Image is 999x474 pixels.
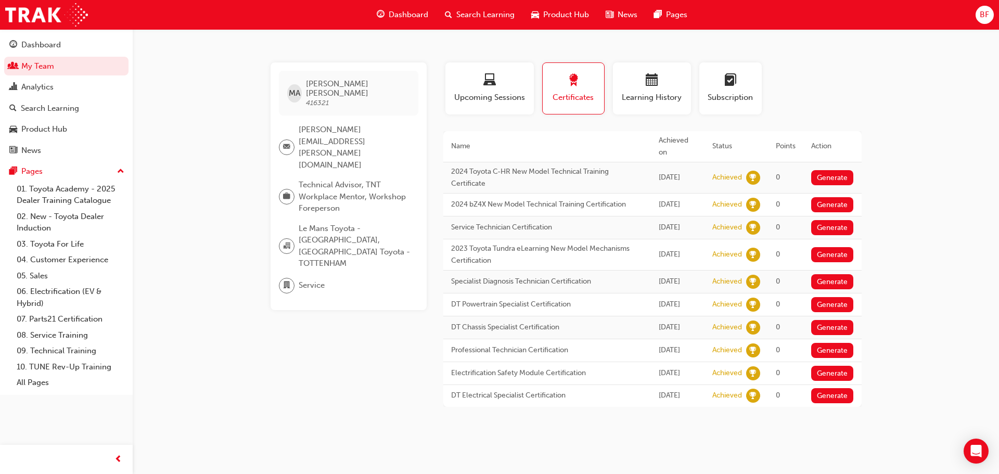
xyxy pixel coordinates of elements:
[659,323,680,331] span: Fri Nov 03 2023 21:40:30 GMT+1100 (Australian Eastern Daylight Time)
[811,343,854,358] button: Generate
[712,345,742,355] div: Achieved
[811,220,854,235] button: Generate
[306,98,329,107] span: 416321
[21,81,54,93] div: Analytics
[4,78,129,97] a: Analytics
[746,248,760,262] span: learningRecordVerb_ACHIEVE-icon
[659,223,680,232] span: Mon Jan 01 2024 11:00:00 GMT+1100 (Australian Eastern Daylight Time)
[443,239,651,271] td: 2023 Toyota Tundra eLearning New Model Mechanisms Certification
[443,362,651,385] td: Electrification Safety Module Certification
[776,345,780,354] span: 0
[299,279,325,291] span: Service
[443,385,651,407] td: DT Electrical Specialist Certification
[746,366,760,380] span: learningRecordVerb_ACHIEVE-icon
[4,35,129,55] a: Dashboard
[12,209,129,236] a: 02. New - Toyota Dealer Induction
[811,388,854,403] button: Generate
[306,79,409,98] span: [PERSON_NAME] [PERSON_NAME]
[567,74,580,88] span: award-icon
[746,171,760,185] span: learningRecordVerb_ACHIEVE-icon
[117,165,124,178] span: up-icon
[4,162,129,181] button: Pages
[21,39,61,51] div: Dashboard
[443,339,651,362] td: Professional Technician Certification
[651,131,705,162] th: Achieved on
[776,223,780,232] span: 0
[283,190,290,203] span: briefcase-icon
[443,162,651,194] td: 2024 Toyota C-HR New Model Technical Training Certificate
[712,250,742,260] div: Achieved
[746,298,760,312] span: learningRecordVerb_ACHIEVE-icon
[523,4,597,25] a: car-iconProduct Hub
[377,8,385,21] span: guage-icon
[12,268,129,284] a: 05. Sales
[811,247,854,262] button: Generate
[9,104,17,113] span: search-icon
[964,439,989,464] div: Open Intercom Messenger
[443,316,651,339] td: DT Chassis Specialist Certification
[811,197,854,212] button: Generate
[666,9,687,21] span: Pages
[453,92,526,104] span: Upcoming Sessions
[4,33,129,162] button: DashboardMy TeamAnalyticsSearch LearningProduct HubNews
[443,271,651,293] td: Specialist Diagnosis Technician Certification
[712,200,742,210] div: Achieved
[443,131,651,162] th: Name
[811,170,854,185] button: Generate
[597,4,646,25] a: news-iconNews
[299,223,410,270] span: Le Mans Toyota - [GEOGRAPHIC_DATA], [GEOGRAPHIC_DATA] Toyota - TOTTENHAM
[21,165,43,177] div: Pages
[9,146,17,156] span: news-icon
[659,277,680,286] span: Wed Nov 08 2023 12:15:01 GMT+1100 (Australian Eastern Daylight Time)
[699,62,762,114] button: Subscription
[712,223,742,233] div: Achieved
[746,321,760,335] span: learningRecordVerb_ACHIEVE-icon
[531,8,539,21] span: car-icon
[483,74,496,88] span: laptop-icon
[12,359,129,375] a: 10. TUNE Rev-Up Training
[9,125,17,134] span: car-icon
[9,62,17,71] span: people-icon
[811,366,854,381] button: Generate
[811,297,854,312] button: Generate
[746,275,760,289] span: learningRecordVerb_ACHIEVE-icon
[803,131,862,162] th: Action
[776,323,780,331] span: 0
[659,300,680,309] span: Fri Nov 03 2023 21:41:14 GMT+1100 (Australian Eastern Daylight Time)
[707,92,754,104] span: Subscription
[976,6,994,24] button: BF
[618,9,637,21] span: News
[4,57,129,76] a: My Team
[443,194,651,216] td: 2024 bZ4X New Model Technical Training Certification
[746,221,760,235] span: learningRecordVerb_ACHIEVE-icon
[437,4,523,25] a: search-iconSearch Learning
[768,131,803,162] th: Points
[659,250,680,259] span: Thu Nov 23 2023 11:00:00 GMT+1100 (Australian Eastern Daylight Time)
[646,74,658,88] span: calendar-icon
[456,9,515,21] span: Search Learning
[283,140,290,154] span: email-icon
[12,181,129,209] a: 01. Toyota Academy - 2025 Dealer Training Catalogue
[12,327,129,343] a: 08. Service Training
[613,62,691,114] button: Learning History
[712,323,742,332] div: Achieved
[368,4,437,25] a: guage-iconDashboard
[746,389,760,403] span: learningRecordVerb_ACHIEVE-icon
[4,120,129,139] a: Product Hub
[299,179,410,214] span: Technical Advisor, TNT Workplace Mentor, Workshop Foreperson
[12,236,129,252] a: 03. Toyota For Life
[705,131,768,162] th: Status
[289,87,300,99] span: MA
[12,284,129,311] a: 06. Electrification (EV & Hybrid)
[4,141,129,160] a: News
[9,167,17,176] span: pages-icon
[543,9,589,21] span: Product Hub
[283,279,290,292] span: department-icon
[646,4,696,25] a: pages-iconPages
[746,198,760,212] span: learningRecordVerb_ACHIEVE-icon
[12,343,129,359] a: 09. Technical Training
[5,3,88,27] img: Trak
[746,343,760,357] span: learningRecordVerb_ACHIEVE-icon
[443,216,651,239] td: Service Technician Certification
